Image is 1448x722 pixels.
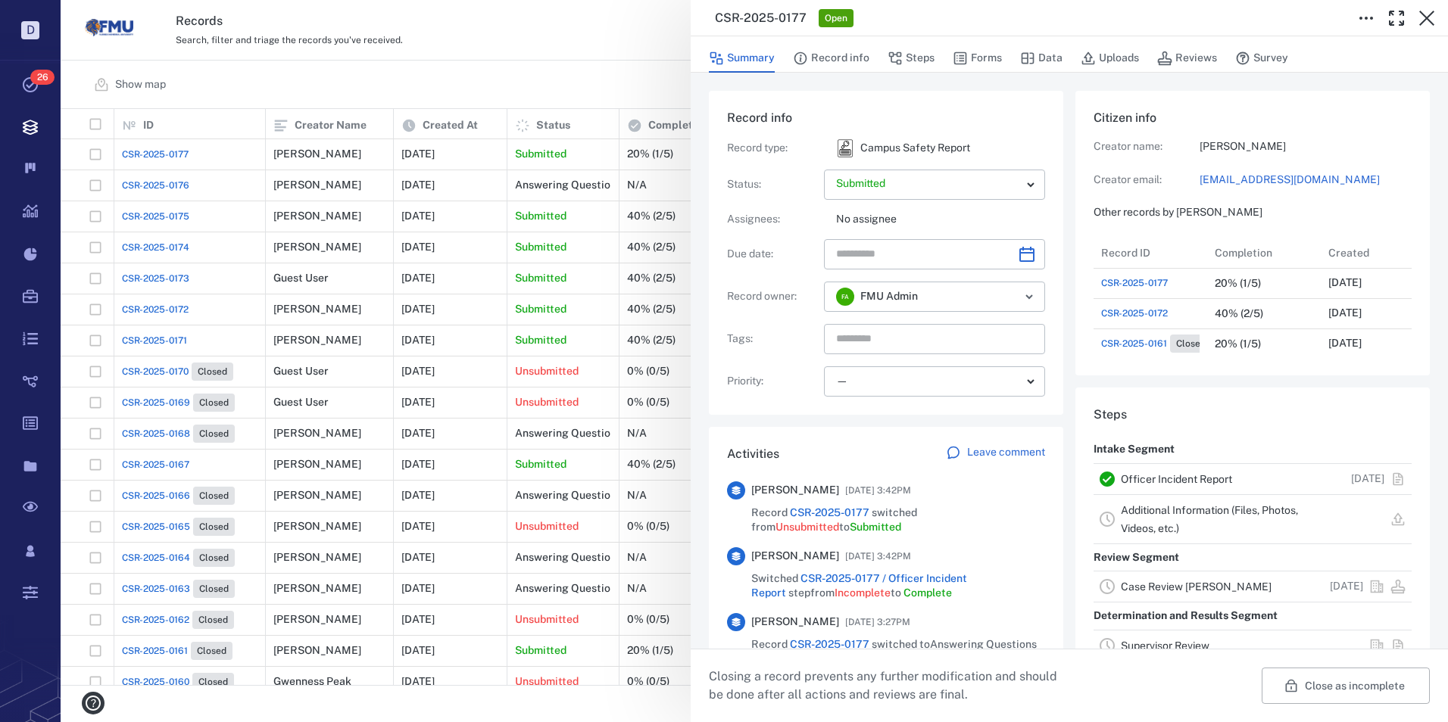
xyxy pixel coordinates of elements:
p: Determination and Results Segment [1094,602,1278,630]
div: Campus Safety Report [836,139,854,157]
a: CSR-2025-0177 [790,506,869,518]
h3: CSR-2025-0177 [715,9,807,27]
h6: Citizen info [1094,109,1412,127]
div: Record ID [1094,238,1207,268]
p: [DATE] [1328,306,1362,321]
span: Unsubmitted [775,521,839,533]
div: 20% (1/5) [1215,338,1261,350]
span: [DATE] 3:42PM [845,547,911,565]
span: Record switched from to [751,506,1045,535]
div: 40% (2/5) [1215,308,1263,319]
p: Status : [727,177,818,192]
button: Forms [953,44,1002,73]
span: Closed [1173,338,1209,350]
a: Additional Information (Files, Photos, Videos, etc.) [1121,504,1298,534]
p: Review Segment [1094,544,1179,571]
span: CSR-2025-0161 [1101,337,1167,350]
button: Survey [1235,44,1288,73]
span: [DATE] 3:27PM [845,613,910,631]
span: Open [822,12,850,25]
div: 20% (1/5) [1215,278,1261,289]
div: Completion [1207,238,1321,268]
p: [DATE] [1328,336,1362,351]
p: [PERSON_NAME] [1200,139,1412,154]
p: Tags : [727,331,818,347]
p: D [21,21,39,39]
h6: Record info [727,109,1045,127]
span: 26 [30,70,55,85]
div: Record infoRecord type:icon Campus Safety ReportCampus Safety ReportStatus:Assignees:No assigneeD... [709,91,1063,427]
p: Submitted [836,176,1021,191]
a: CSR-2025-0172 [1101,307,1168,320]
a: Leave comment [946,445,1045,463]
p: Creator name: [1094,139,1200,154]
button: Record info [793,44,869,73]
p: [DATE] [1351,471,1384,487]
a: CSR-2025-0177 [790,638,869,650]
button: Toggle Fullscreen [1381,3,1412,33]
button: Steps [888,44,935,73]
div: ActivitiesLeave comment[PERSON_NAME][DATE] 3:42PMRecord CSR-2025-0177 switched fromUnsubmittedtoS... [709,427,1063,689]
button: Close as incomplete [1262,668,1430,704]
p: Leave comment [967,445,1045,460]
span: Switched step from to [751,571,1045,601]
p: Intake Segment [1094,436,1175,463]
span: Answering Questions [930,638,1037,650]
a: CSR-2025-0161Closed [1101,335,1212,353]
div: Created [1321,238,1434,268]
div: Created [1328,232,1369,274]
a: CSR-2025-0177 / Officer Incident Report [751,572,967,599]
button: Summary [709,44,775,73]
a: [EMAIL_ADDRESS][DOMAIN_NAME] [1200,173,1412,188]
div: Citizen infoCreator name:[PERSON_NAME]Creator email:[EMAIL_ADDRESS][DOMAIN_NAME]Other records by ... [1075,91,1430,387]
span: [PERSON_NAME] [751,483,839,498]
span: Submitted [850,521,901,533]
div: F A [836,288,854,306]
p: Due date : [727,247,818,262]
div: Record ID [1101,232,1150,274]
a: CSR-2025-0177 [1101,276,1168,290]
p: Priority : [727,374,818,389]
h6: Steps [1094,406,1412,424]
img: icon Campus Safety Report [836,139,854,157]
a: Supervisor Review [1121,640,1209,652]
button: Open [1019,286,1040,307]
button: Data [1020,44,1063,73]
p: Assignees : [727,212,818,227]
h6: Activities [727,445,779,463]
p: Creator email: [1094,173,1200,188]
button: Reviews [1157,44,1217,73]
p: Record type : [727,141,818,156]
button: Choose date [1012,239,1042,269]
div: — [836,372,1021,390]
p: Other records by [PERSON_NAME] [1094,205,1412,220]
button: Toggle to Edit Boxes [1351,3,1381,33]
span: Incomplete [835,587,891,599]
span: Help [34,11,65,24]
a: Officer Incident Report [1121,473,1232,485]
a: Case Review [PERSON_NAME] [1121,580,1272,593]
p: No assignee [836,212,1045,227]
button: Close [1412,3,1442,33]
span: Complete [903,587,952,599]
div: Completion [1215,232,1272,274]
span: Record switched to [751,637,1037,652]
p: Record owner : [727,289,818,304]
p: Campus Safety Report [860,141,970,156]
span: FMU Admin [860,289,918,304]
span: [DATE] 3:42PM [845,481,911,499]
span: [PERSON_NAME] [751,615,839,630]
span: [PERSON_NAME] [751,549,839,564]
button: Uploads [1081,44,1139,73]
p: Closing a record prevents any further modification and should be done after all actions and revie... [709,668,1069,704]
p: [DATE] [1330,579,1363,594]
p: [DATE] [1328,275,1362,291]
